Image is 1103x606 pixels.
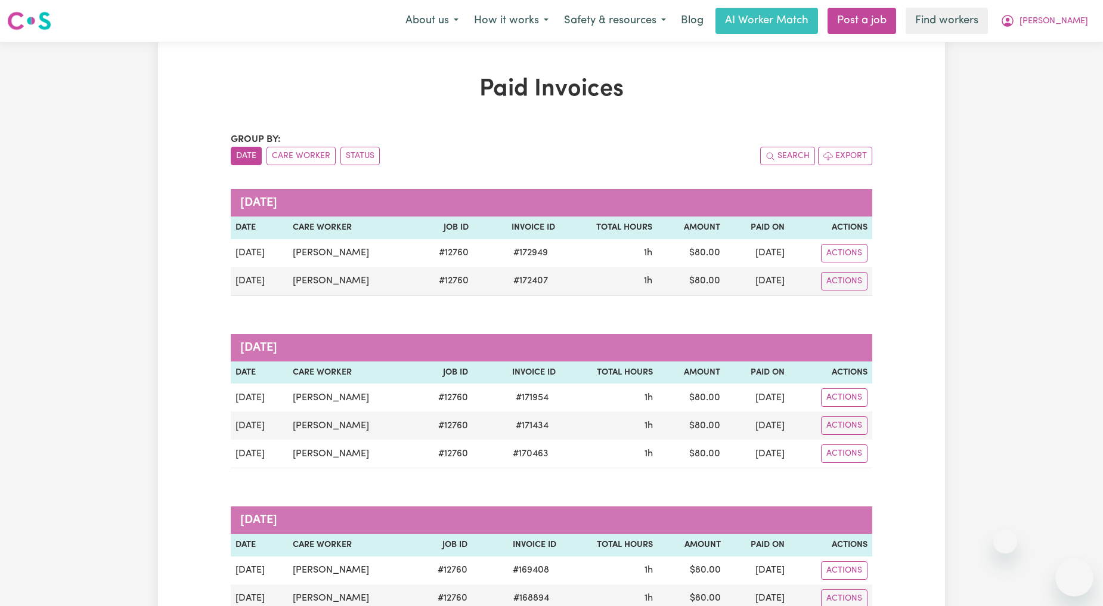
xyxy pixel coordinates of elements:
[288,217,415,239] th: Care Worker
[509,391,556,405] span: # 171954
[828,8,896,34] a: Post a job
[725,412,789,440] td: [DATE]
[645,393,653,403] span: 1 hour
[231,147,262,165] button: sort invoices by date
[466,8,556,33] button: How it works
[726,534,790,556] th: Paid On
[645,565,653,575] span: 1 hour
[231,239,288,267] td: [DATE]
[644,276,652,286] span: 1 hour
[414,384,472,412] td: # 12760
[288,534,414,556] th: Care Worker
[906,8,988,34] a: Find workers
[398,8,466,33] button: About us
[715,8,818,34] a: AI Worker Match
[506,246,555,260] span: # 172949
[231,334,872,361] caption: [DATE]
[645,449,653,459] span: 1 hour
[231,440,288,468] td: [DATE]
[414,440,472,468] td: # 12760
[415,217,473,239] th: Job ID
[658,440,726,468] td: $ 80.00
[472,534,561,556] th: Invoice ID
[7,7,51,35] a: Careseekers logo
[288,361,415,384] th: Care Worker
[760,147,815,165] button: Search
[560,217,657,239] th: Total Hours
[725,239,789,267] td: [DATE]
[658,534,725,556] th: Amount
[231,412,288,440] td: [DATE]
[288,239,415,267] td: [PERSON_NAME]
[340,147,380,165] button: sort invoices by paid status
[415,267,473,296] td: # 12760
[789,534,872,556] th: Actions
[560,361,657,384] th: Total Hours
[288,556,414,585] td: [PERSON_NAME]
[7,10,51,32] img: Careseekers logo
[821,388,867,407] button: Actions
[993,530,1017,554] iframe: Close message
[657,217,725,239] th: Amount
[415,239,473,267] td: # 12760
[414,412,472,440] td: # 12760
[1055,558,1093,596] iframe: Button to launch messaging window
[821,561,867,580] button: Actions
[725,361,789,384] th: Paid On
[821,244,867,262] button: Actions
[231,534,288,556] th: Date
[821,416,867,435] button: Actions
[288,440,415,468] td: [PERSON_NAME]
[645,421,653,431] span: 1 hour
[414,556,472,585] td: # 12760
[657,267,725,296] td: $ 80.00
[1020,15,1088,28] span: [PERSON_NAME]
[231,556,288,585] td: [DATE]
[231,267,288,296] td: [DATE]
[414,534,472,556] th: Job ID
[231,506,872,534] caption: [DATE]
[789,361,872,384] th: Actions
[658,412,726,440] td: $ 80.00
[821,272,867,290] button: Actions
[231,75,872,104] h1: Paid Invoices
[789,217,872,239] th: Actions
[725,384,789,412] td: [DATE]
[658,361,726,384] th: Amount
[231,217,288,239] th: Date
[231,384,288,412] td: [DATE]
[509,419,556,433] span: # 171434
[725,440,789,468] td: [DATE]
[231,189,872,217] caption: [DATE]
[725,217,789,239] th: Paid On
[506,447,556,461] span: # 170463
[561,534,658,556] th: Total Hours
[556,8,674,33] button: Safety & resources
[506,591,556,605] span: # 168894
[644,248,652,258] span: 1 hour
[473,361,561,384] th: Invoice ID
[645,593,653,603] span: 1 hour
[231,361,288,384] th: Date
[231,135,281,144] span: Group by:
[726,556,790,585] td: [DATE]
[657,239,725,267] td: $ 80.00
[506,274,555,288] span: # 172407
[821,444,867,463] button: Actions
[993,8,1096,33] button: My Account
[658,556,725,585] td: $ 80.00
[288,384,415,412] td: [PERSON_NAME]
[658,384,726,412] td: $ 80.00
[818,147,872,165] button: Export
[414,361,472,384] th: Job ID
[473,217,560,239] th: Invoice ID
[288,267,415,296] td: [PERSON_NAME]
[674,8,711,34] a: Blog
[267,147,336,165] button: sort invoices by care worker
[506,563,556,577] span: # 169408
[725,267,789,296] td: [DATE]
[288,412,415,440] td: [PERSON_NAME]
